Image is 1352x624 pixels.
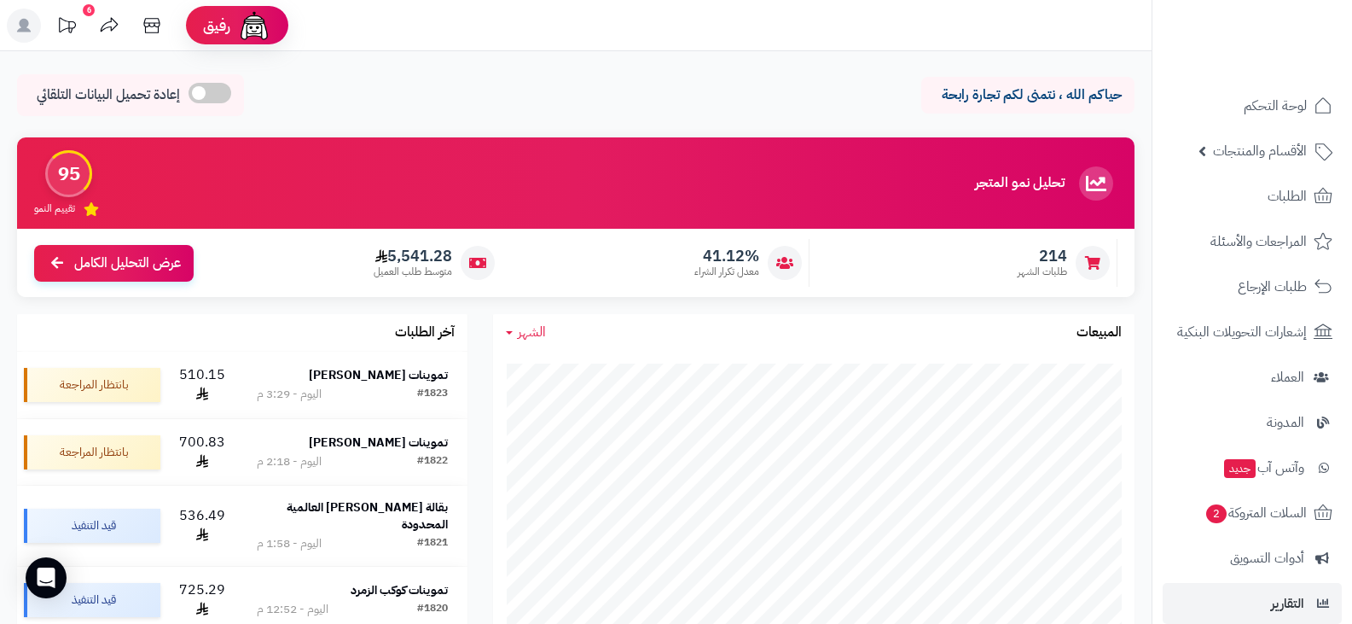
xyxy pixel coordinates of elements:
[257,386,322,403] div: اليوم - 3:29 م
[167,486,237,566] td: 536.49
[24,509,160,543] div: قيد التنفيذ
[24,368,160,402] div: بانتظار المراجعة
[257,601,328,618] div: اليوم - 12:52 م
[1163,85,1342,126] a: لوحة التحكم
[1210,230,1307,254] span: المراجعات والأسئلة
[1163,583,1342,624] a: التقارير
[1163,402,1342,443] a: المدونة
[374,247,452,265] span: 5,541.28
[34,245,194,282] a: عرض التحليل الكامل
[203,15,230,36] span: رفيق
[694,265,759,279] span: معدل تكرار الشراء
[1177,320,1307,344] span: إشعارات التحويلات البنكية
[374,265,452,279] span: متوسط طلب العميل
[395,325,455,341] h3: آخر الطلبات
[934,85,1122,105] p: حياكم الله ، نتمنى لكم تجارة رابحة
[24,583,160,617] div: قيد التنفيذ
[24,435,160,469] div: بانتظار المراجعة
[74,254,181,273] span: عرض التحليل الكامل
[1163,176,1342,217] a: الطلبات
[1206,504,1227,523] span: 2
[167,352,237,418] td: 510.15
[351,581,448,599] strong: تموينات كوكب الزمرد
[1244,94,1307,118] span: لوحة التحكم
[417,601,448,618] div: #1820
[1267,411,1304,434] span: المدونة
[1271,365,1304,389] span: العملاء
[26,557,67,598] div: Open Intercom Messenger
[1163,312,1342,353] a: إشعارات التحويلات البنكية
[1204,501,1307,525] span: السلات المتروكة
[257,535,322,552] div: اليوم - 1:58 م
[694,247,759,265] span: 41.12%
[83,4,95,16] div: 6
[506,323,546,342] a: الشهر
[45,9,88,47] a: تحديثات المنصة
[1238,275,1307,299] span: طلبات الإرجاع
[287,499,448,534] strong: بقالة [PERSON_NAME] العالمية المحدودة
[1018,247,1067,265] span: 214
[167,419,237,486] td: 700.83
[309,366,448,384] strong: تموينات [PERSON_NAME]
[309,434,448,452] strong: تموينات [PERSON_NAME]
[1163,357,1342,398] a: العملاء
[1222,456,1304,480] span: وآتس آب
[257,453,322,470] div: اليوم - 2:18 م
[1224,459,1256,478] span: جديد
[1268,184,1307,208] span: الطلبات
[1230,546,1304,570] span: أدوات التسويق
[975,176,1065,191] h3: تحليل نمو المتجر
[237,9,271,43] img: ai-face.png
[1163,447,1342,488] a: وآتس آبجديد
[37,85,180,105] span: إعادة تحميل البيانات التلقائي
[1163,538,1342,579] a: أدوات التسويق
[34,201,75,216] span: تقييم النمو
[1236,44,1336,79] img: logo-2.png
[1163,493,1342,534] a: السلات المتروكة2
[1163,266,1342,307] a: طلبات الإرجاع
[1271,592,1304,615] span: التقارير
[1163,221,1342,262] a: المراجعات والأسئلة
[518,322,546,342] span: الشهر
[1076,325,1122,341] h3: المبيعات
[417,535,448,552] div: #1821
[417,386,448,403] div: #1823
[1213,139,1307,163] span: الأقسام والمنتجات
[1018,265,1067,279] span: طلبات الشهر
[417,453,448,470] div: #1822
